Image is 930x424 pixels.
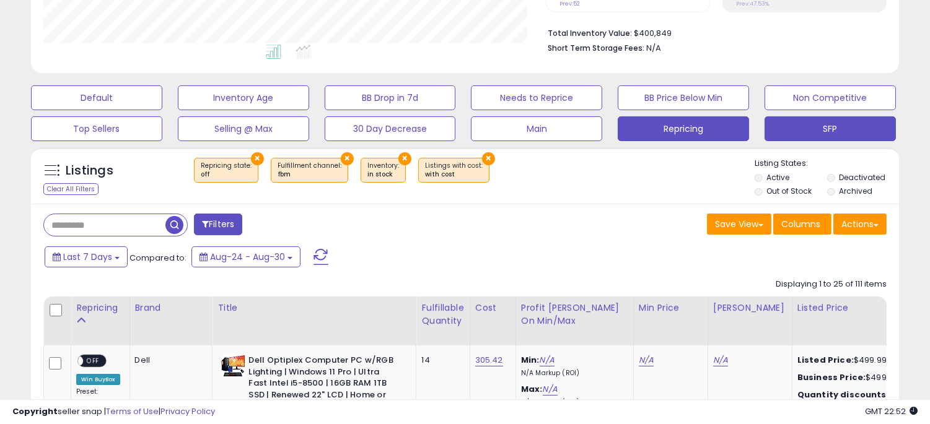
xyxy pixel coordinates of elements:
button: Filters [194,214,242,235]
span: Columns [781,218,820,230]
div: Profit [PERSON_NAME] on Min/Max [521,301,628,327]
div: Win BuyBox [76,374,120,385]
p: Listing States: [755,158,899,170]
span: OFF [83,356,103,366]
div: Brand [135,301,208,314]
b: Short Term Storage Fees: [548,43,644,53]
button: Repricing [618,116,749,141]
div: $499.99 [797,372,900,383]
b: Listed Price: [797,354,854,366]
div: $499.99 [797,355,900,366]
button: × [251,152,264,165]
div: with cost [425,170,483,179]
div: Displaying 1 to 25 of 111 items [776,279,887,290]
button: × [398,152,411,165]
img: 51K6FGpCDVL._SL40_.jpg [221,355,245,377]
b: Total Inventory Value: [548,28,632,38]
div: seller snap | | [12,406,215,418]
div: Listed Price [797,301,905,314]
button: Save View [707,214,771,235]
button: Top Sellers [31,116,162,141]
button: Needs to Reprice [471,85,602,110]
div: Min Price [639,301,703,314]
span: Fulfillment channel : [278,161,341,180]
div: off [201,170,252,179]
strong: Copyright [12,405,58,417]
button: Default [31,85,162,110]
label: Deactivated [839,172,885,183]
th: The percentage added to the cost of goods (COGS) that forms the calculator for Min & Max prices. [515,296,633,345]
label: Archived [839,186,872,196]
span: Repricing state : [201,161,252,180]
div: [PERSON_NAME] [713,301,787,314]
a: Privacy Policy [160,405,215,417]
button: Columns [773,214,831,235]
div: Dell [135,355,203,366]
b: Business Price: [797,371,866,383]
button: Main [471,116,602,141]
h5: Listings [66,162,113,180]
label: Active [766,172,789,183]
button: Actions [833,214,887,235]
p: N/A Markup (ROI) [521,369,624,378]
a: N/A [639,354,654,366]
a: 305.42 [475,354,503,366]
div: in stock [367,170,399,179]
span: Last 7 Days [63,251,112,263]
span: Aug-24 - Aug-30 [210,251,285,263]
button: BB Price Below Min [618,85,749,110]
button: Selling @ Max [178,116,309,141]
span: N/A [646,42,661,54]
button: Aug-24 - Aug-30 [191,246,300,267]
label: Out of Stock [766,186,812,196]
span: Listings with cost : [425,161,483,180]
button: × [341,152,354,165]
div: fbm [278,170,341,179]
b: Max: [521,383,543,395]
span: Compared to: [129,252,186,264]
button: 30 Day Decrease [325,116,456,141]
button: Last 7 Days [45,246,128,267]
a: N/A [540,354,555,366]
a: N/A [543,383,558,396]
button: Non Competitive [765,85,896,110]
span: 2025-09-7 22:52 GMT [865,405,918,417]
button: × [482,152,495,165]
div: Fulfillable Quantity [421,301,464,327]
button: SFP [765,116,896,141]
a: N/A [713,354,728,366]
span: Inventory : [367,161,399,180]
div: Repricing [76,301,125,314]
button: Inventory Age [178,85,309,110]
li: $400,849 [548,25,877,40]
a: Terms of Use [106,405,159,417]
div: Title [217,301,411,314]
div: 14 [421,355,460,366]
button: BB Drop in 7d [325,85,456,110]
b: Min: [521,354,540,366]
div: Clear All Filters [43,183,99,195]
div: Cost [475,301,511,314]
